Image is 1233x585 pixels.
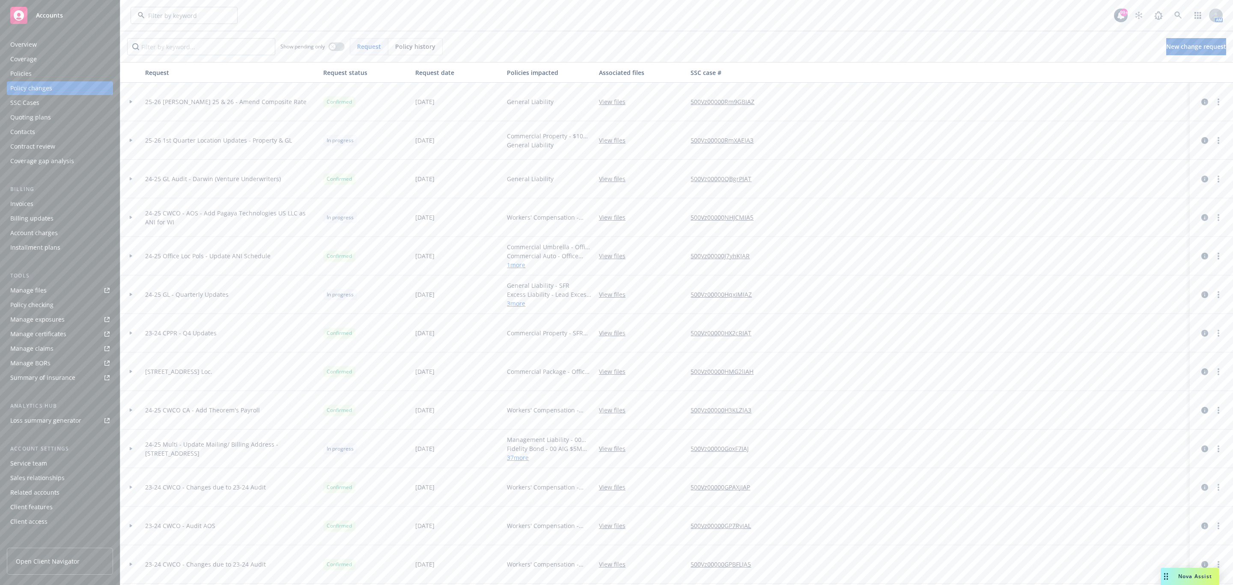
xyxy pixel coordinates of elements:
[7,457,113,470] a: Service team
[1200,290,1210,300] a: circleInformation
[327,291,354,298] span: In progress
[10,226,58,240] div: Account charges
[507,453,592,462] a: 37 more
[1166,38,1226,55] a: New change request
[10,52,37,66] div: Coverage
[507,521,592,530] span: Workers' Compensation - AOS
[1200,174,1210,184] a: circleInformation
[507,131,592,140] span: Commercial Property - $10M Primary
[691,97,761,106] a: 500Vz00000Rm9GBIAZ
[127,38,275,55] input: Filter by keyword...
[120,275,142,314] div: Toggle Row Expanded
[1120,9,1128,16] div: 99+
[10,81,52,95] div: Policy changes
[415,406,435,415] span: [DATE]
[10,356,51,370] div: Manage BORs
[7,486,113,499] a: Related accounts
[691,290,759,299] a: 500Vz00000HqxIMIAZ
[599,367,632,376] a: View files
[327,484,352,491] span: Confirmed
[507,260,592,269] a: 1 more
[120,352,142,391] div: Toggle Row Expanded
[10,284,47,297] div: Manage files
[1213,559,1224,570] a: more
[507,242,592,251] span: Commercial Umbrella - Office Locations
[7,3,113,27] a: Accounts
[7,154,113,168] a: Coverage gap analysis
[1213,328,1224,338] a: more
[120,468,142,507] div: Toggle Row Expanded
[599,290,632,299] a: View files
[1213,367,1224,377] a: more
[327,368,352,376] span: Confirmed
[120,314,142,352] div: Toggle Row Expanded
[507,97,554,106] span: General Liability
[10,125,35,139] div: Contacts
[120,160,142,198] div: Toggle Row Expanded
[507,367,592,376] span: Commercial Package - Office Locations
[691,367,760,376] a: 500Vz00000HMG2lIAH
[7,272,113,280] div: Tools
[507,299,592,308] a: 3 more
[145,367,212,376] span: [STREET_ADDRESS] Loc.
[7,313,113,326] a: Manage exposures
[7,327,113,341] a: Manage certificates
[327,329,352,337] span: Confirmed
[7,125,113,139] a: Contacts
[415,483,435,492] span: [DATE]
[7,197,113,211] a: Invoices
[10,241,60,254] div: Installment plans
[599,68,684,77] div: Associated files
[120,198,142,237] div: Toggle Row Expanded
[415,444,435,453] span: [DATE]
[507,444,592,453] span: Fidelity Bond - 00 AIG $5M Fidelity Bond
[145,11,220,20] input: Filter by keyword
[507,483,592,492] span: Workers' Compensation - AOS
[1213,135,1224,146] a: more
[145,328,217,337] span: 23-24 CPPR - Q4 Updates
[507,328,592,337] span: Commercial Property - SFR $25M
[120,545,142,584] div: Toggle Row Expanded
[1161,568,1171,585] div: Drag to move
[7,110,113,124] a: Quoting plans
[395,42,435,51] span: Policy history
[1200,212,1210,223] a: circleInformation
[7,515,113,528] a: Client access
[687,62,768,83] button: SSC case #
[7,185,113,194] div: Billing
[691,521,758,530] a: 500Vz00000GP7RvIAL
[415,328,435,337] span: [DATE]
[10,342,54,355] div: Manage claims
[7,284,113,297] a: Manage files
[1170,7,1187,24] a: Search
[599,174,632,183] a: View files
[10,327,66,341] div: Manage certificates
[145,440,316,458] span: 24-25 Multi - Update Mailing/ Billing Address - [STREET_ADDRESS]
[7,212,113,225] a: Billing updates
[599,483,632,492] a: View files
[36,12,63,19] span: Accounts
[1189,7,1206,24] a: Switch app
[415,174,435,183] span: [DATE]
[145,483,266,492] span: 23-24 CWCO - Changes due to 23-24 Audit
[10,471,65,485] div: Sales relationships
[507,435,592,444] span: Management Liability - 00 AIG $5M EPL/FID/ELL
[1213,444,1224,454] a: more
[10,96,39,110] div: SSC Cases
[1200,328,1210,338] a: circleInformation
[507,174,554,183] span: General Liability
[120,430,142,468] div: Toggle Row Expanded
[1200,444,1210,454] a: circleInformation
[7,140,113,153] a: Contract review
[507,213,592,222] span: Workers' Compensation - AOS
[120,237,142,275] div: Toggle Row Expanded
[599,444,632,453] a: View files
[415,213,435,222] span: [DATE]
[10,212,54,225] div: Billing updates
[120,391,142,430] div: Toggle Row Expanded
[412,62,504,83] button: Request date
[10,457,47,470] div: Service team
[691,328,758,337] a: 500Vz00000HX2cRIAT
[7,371,113,385] a: Summary of insurance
